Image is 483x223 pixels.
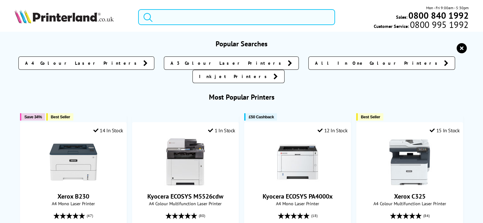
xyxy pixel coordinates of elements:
[15,93,469,102] h3: Most Popular Printers
[430,127,460,134] div: 15 In Stock
[409,22,468,28] span: 0800 995 1992
[18,56,154,70] a: A4 Colour Laser Printers
[386,138,433,186] img: Xerox C325
[396,14,407,20] span: Sales:
[15,10,114,23] img: Printerland Logo
[361,115,380,119] span: Best Seller
[15,39,469,48] h3: Popular Searches
[274,138,321,186] img: Kyocera ECOSYS PA4000x
[192,70,285,83] a: Inkjet Printers
[24,115,42,119] span: Save 34%
[93,127,123,134] div: 14 In Stock
[50,181,97,187] a: Xerox B230
[51,115,70,119] span: Best Seller
[248,200,347,207] span: A4 Mono Laser Printer
[263,192,333,200] a: Kyocera ECOSYS PA4000x
[244,113,277,121] button: £50 Cashback
[25,60,140,66] span: A4 Colour Laser Printers
[249,115,274,119] span: £50 Cashback
[162,138,209,186] img: Kyocera ECOSYS M5526cdw
[386,181,433,187] a: Xerox C325
[199,210,205,222] span: (80)
[360,200,460,207] span: A4 Colour Multifunction Laser Printer
[423,210,430,222] span: (84)
[408,10,468,21] b: 0800 840 1992
[147,192,223,200] a: Kyocera ECOSYS M5526cdw
[15,10,130,25] a: Printerland Logo
[208,127,235,134] div: 1 In Stock
[162,181,209,187] a: Kyocera ECOSYS M5526cdw
[46,113,73,121] button: Best Seller
[274,181,321,187] a: Kyocera ECOSYS PA4000x
[407,12,468,18] a: 0800 840 1992
[57,192,89,200] a: Xerox B230
[394,192,426,200] a: Xerox C325
[20,113,45,121] button: Save 34%
[315,60,441,66] span: All In One Colour Printers
[164,56,299,70] a: A3 Colour Laser Printers
[308,56,455,70] a: All In One Colour Printers
[311,210,318,222] span: (18)
[171,60,285,66] span: A3 Colour Laser Printers
[199,73,270,80] span: Inkjet Printers
[50,138,97,186] img: Xerox B230
[87,210,93,222] span: (47)
[136,200,235,207] span: A4 Colour Multifunction Laser Printer
[356,113,383,121] button: Best Seller
[426,5,468,11] span: Mon - Fri 9:00am - 5:30pm
[374,22,468,29] span: Customer Service:
[318,127,347,134] div: 12 In Stock
[23,200,123,207] span: A4 Mono Laser Printer
[138,9,335,25] input: Search product or brand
